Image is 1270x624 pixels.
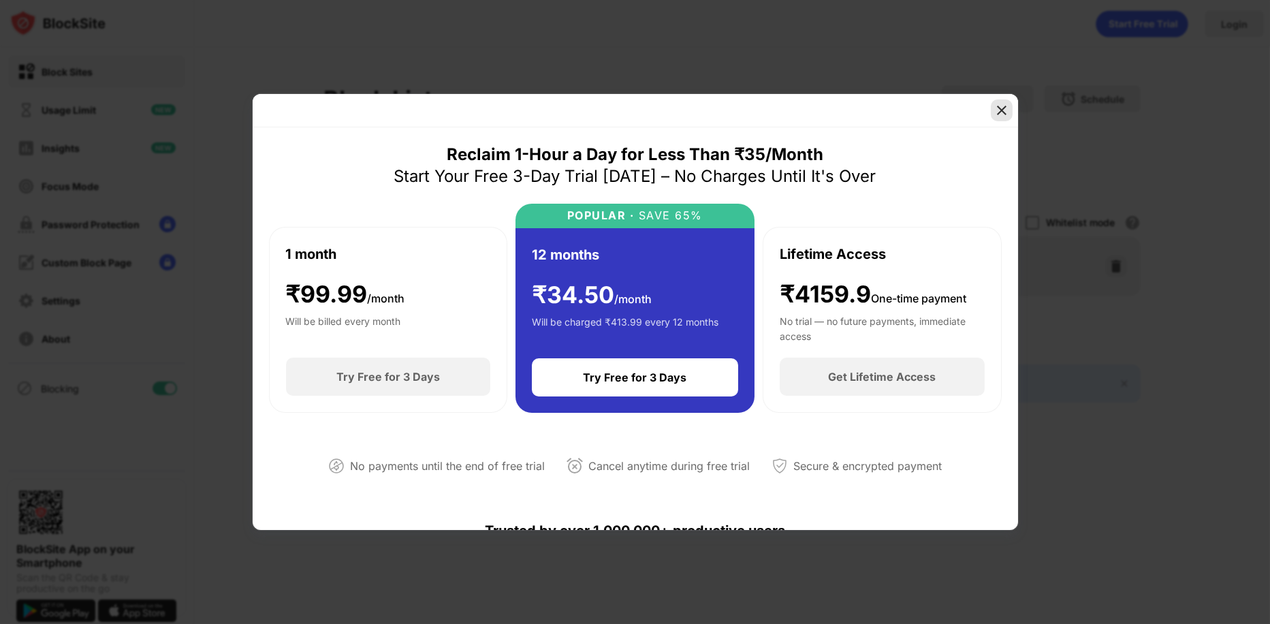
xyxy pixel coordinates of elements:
div: ₹4159.9 [780,281,966,309]
img: cancel-anytime [567,458,583,474]
div: Will be charged ₹413.99 every 12 months [532,315,718,342]
div: Try Free for 3 Days [584,371,687,384]
span: /month [368,292,405,305]
div: Secure & encrypted payment [793,456,942,476]
div: 12 months [532,245,599,265]
div: Will be billed every month [286,314,401,341]
div: Try Free for 3 Days [336,370,440,384]
div: No trial — no future payments, immediate access [780,314,985,341]
span: One-time payment [871,292,966,305]
div: ₹ 99.99 [286,281,405,309]
div: Get Lifetime Access [828,370,936,384]
div: Trusted by over 1,000,000+ productive users [269,498,1002,563]
div: Start Your Free 3-Day Trial [DATE] – No Charges Until It's Over [394,166,876,187]
div: POPULAR · [567,209,635,222]
div: SAVE 65% [635,209,703,222]
div: Cancel anytime during free trial [588,456,750,476]
div: 1 month [286,244,337,264]
div: Reclaim 1-Hour a Day for Less Than ₹35/Month [447,144,823,166]
span: /month [614,292,652,306]
div: ₹ 34.50 [532,281,652,309]
img: not-paying [328,458,345,474]
div: Lifetime Access [780,244,886,264]
img: secured-payment [772,458,788,474]
div: No payments until the end of free trial [350,456,545,476]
